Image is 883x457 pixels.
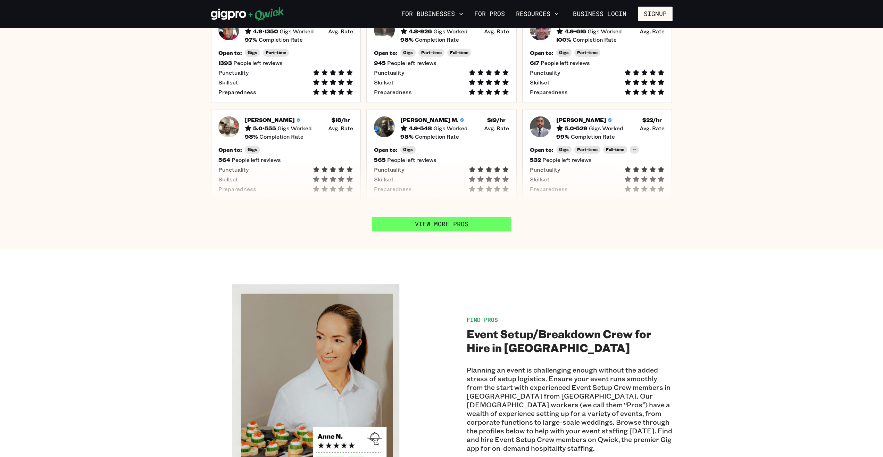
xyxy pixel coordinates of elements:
[472,8,508,20] a: For Pros
[218,79,238,86] span: Skillset
[332,116,350,123] h5: $ 18 /hr
[467,366,673,452] p: Planning an event is challenging enough without the added stress of setup logistics. Ensure your ...
[433,125,468,132] span: Gigs Worked
[450,50,468,55] span: Full-time
[467,316,498,323] span: Find Pros
[245,133,258,140] h5: 98 %
[530,186,568,193] span: Preparedness
[530,156,541,163] h5: 532
[245,36,257,43] h5: 97 %
[218,49,242,56] h5: Open to:
[399,8,466,20] button: For Businesses
[374,69,404,76] span: Punctuality
[606,147,624,152] span: Full-time
[559,50,569,55] span: Gigs
[577,147,598,152] span: Part-time
[541,59,590,66] span: People left reviews
[218,59,232,66] h5: 1393
[259,36,303,43] span: Completion Rate
[374,19,395,40] img: Pro headshot
[433,28,468,35] span: Gigs Worked
[530,89,568,96] span: Preparedness
[530,166,560,173] span: Punctuality
[530,79,550,86] span: Skillset
[522,109,673,200] button: Pro headshot[PERSON_NAME]5.0•529Gigs Worked$22/hr Avg. Rate99%Completion RateOpen to:GigsPart-tim...
[400,36,414,43] h5: 98 %
[573,36,617,43] span: Completion Rate
[233,59,283,66] span: People left reviews
[211,12,361,103] a: Pro headshot[PERSON_NAME]4.9•1350Gigs Worked$20/hr Avg. Rate97%Completion RateOpen to:GigsPart-ti...
[530,176,550,183] span: Skillset
[415,133,459,140] span: Completion Rate
[638,7,673,21] button: Signup
[556,116,606,123] h5: [PERSON_NAME]
[387,59,436,66] span: People left reviews
[577,50,598,55] span: Part-time
[374,166,404,173] span: Punctuality
[522,12,673,103] a: Pro headshot[PERSON_NAME]4.9•616Gigs Worked$20/hr Avg. Rate100%Completion RateOpen to:GigsPart-ti...
[374,176,394,183] span: Skillset
[374,186,412,193] span: Preparedness
[530,146,553,153] h5: Open to:
[248,147,257,152] span: Gigs
[387,156,436,163] span: People left reviews
[588,28,622,35] span: Gigs Worked
[633,147,636,152] span: --
[571,133,615,140] span: Completion Rate
[400,133,414,140] h5: 98 %
[253,125,276,132] h5: 5.0 • 555
[513,8,561,20] button: Resources
[530,49,553,56] h5: Open to:
[218,166,249,173] span: Punctuality
[374,79,394,86] span: Skillset
[409,125,432,132] h5: 4.9 • 548
[640,125,665,132] span: Avg. Rate
[218,186,256,193] span: Preparedness
[530,59,539,66] h5: 617
[245,116,295,123] h5: [PERSON_NAME]
[253,28,278,35] h5: 4.9 • 1350
[374,89,412,96] span: Preparedness
[248,50,257,55] span: Gigs
[366,109,517,200] a: Pro headshot[PERSON_NAME] M.4.9•548Gigs Worked$19/hr Avg. Rate98%Completion RateOpen to:Gigs565Pe...
[403,50,413,55] span: Gigs
[559,147,569,152] span: Gigs
[374,116,395,137] img: Pro headshot
[530,69,560,76] span: Punctuality
[218,156,230,163] h5: 564
[556,36,571,43] h5: 100 %
[374,59,386,66] h5: 945
[374,156,386,163] h5: 565
[218,176,238,183] span: Skillset
[565,28,586,35] h5: 4.9 • 616
[565,125,588,132] h5: 5.0 • 529
[642,116,662,123] h5: $ 22 /hr
[218,89,256,96] span: Preparedness
[415,36,459,43] span: Completion Rate
[374,146,398,153] h5: Open to:
[567,7,632,21] a: Business Login
[556,133,569,140] h5: 99 %
[530,19,551,40] img: Pro headshot
[328,28,353,35] span: Avg. Rate
[403,147,413,152] span: Gigs
[372,217,511,231] a: View More Pros
[421,50,442,55] span: Part-time
[280,28,314,35] span: Gigs Worked
[211,109,361,200] button: Pro headshot[PERSON_NAME]5.0•555Gigs Worked$18/hr Avg. Rate98%Completion RateOpen to:Gigs564Peopl...
[218,146,242,153] h5: Open to:
[542,156,592,163] span: People left reviews
[218,69,249,76] span: Punctuality
[640,28,665,35] span: Avg. Rate
[328,125,353,132] span: Avg. Rate
[589,125,623,132] span: Gigs Worked
[409,28,432,35] h5: 4.8 • 926
[374,49,398,56] h5: Open to:
[484,28,509,35] span: Avg. Rate
[218,19,239,40] img: Pro headshot
[366,12,517,103] button: Pro headshot[PERSON_NAME]4.8•926Gigs Worked$19/hr Avg. Rate98%Completion RateOpen to:GigsPart-tim...
[400,116,458,123] h5: [PERSON_NAME] M.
